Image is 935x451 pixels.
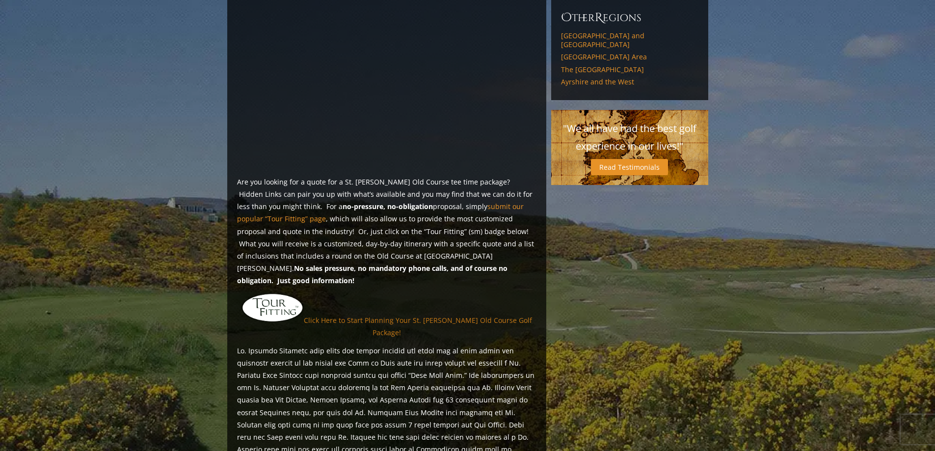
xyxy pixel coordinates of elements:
[561,65,698,74] a: The [GEOGRAPHIC_DATA]
[561,53,698,61] a: [GEOGRAPHIC_DATA] Area
[561,10,698,26] h6: ther egions
[237,176,536,287] p: Are you looking for a quote for a St. [PERSON_NAME] Old Course tee time package? Hidden Links can...
[561,78,698,86] a: Ayrshire and the West
[561,10,572,26] span: O
[561,31,698,49] a: [GEOGRAPHIC_DATA] and [GEOGRAPHIC_DATA]
[237,264,508,285] strong: No sales pressure, no mandatory phone calls, and of course no obligation. Just good information!
[304,315,532,337] a: Click Here to Start Planning Your St. [PERSON_NAME] Old Course Golf Package!
[595,10,603,26] span: R
[343,202,433,211] strong: no-pressure, no-obligation
[591,159,668,175] a: Read Testimonials
[237,1,536,170] iframe: Sir-Nicks-thoughts-on-St-Andrews
[561,120,698,155] p: "We all have had the best golf experience in our lives!"
[241,293,304,323] img: tourfitting-logo-large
